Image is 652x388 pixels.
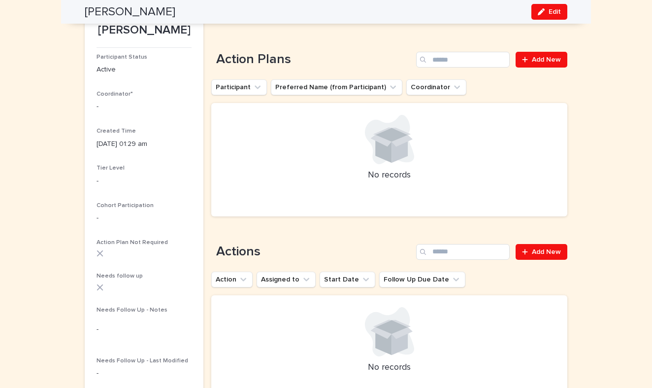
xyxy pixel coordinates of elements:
p: No records [223,170,555,181]
h2: [PERSON_NAME] [85,5,175,19]
p: No records [223,362,555,373]
button: Coordinator [406,79,466,95]
input: Search [416,52,510,68]
span: Needs Follow Up - Last Modified [97,358,188,364]
h1: Action Plans [211,52,412,68]
span: Action Plan Not Required [97,240,168,246]
span: Edit [549,8,561,15]
p: [PERSON_NAME] [97,23,192,37]
p: - [97,213,192,223]
button: Follow Up Due Date [379,272,465,287]
span: Coordinator* [97,91,133,97]
span: Participant Status [97,54,147,60]
button: Assigned to [257,272,316,287]
p: - [97,368,192,379]
p: - [97,324,192,335]
span: Add New [532,248,561,255]
span: Needs Follow Up - Notes [97,307,167,313]
button: Participant [211,79,267,95]
h1: Actions [211,244,412,260]
span: Cohort Participation [97,203,154,209]
p: Active [97,65,192,75]
a: Add New [516,244,567,260]
button: Preferred Name (from Participant) [271,79,402,95]
button: Action [211,272,253,287]
p: [DATE] 01:29 am [97,139,192,149]
span: Add New [532,56,561,63]
p: - [97,102,192,112]
span: Created Time [97,128,136,134]
p: - [97,176,192,186]
span: Tier Level [97,165,125,171]
a: Add New [516,52,567,68]
span: Needs follow up [97,273,143,279]
button: Start Date [320,272,375,287]
input: Search [416,244,510,260]
button: Edit [531,4,567,20]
